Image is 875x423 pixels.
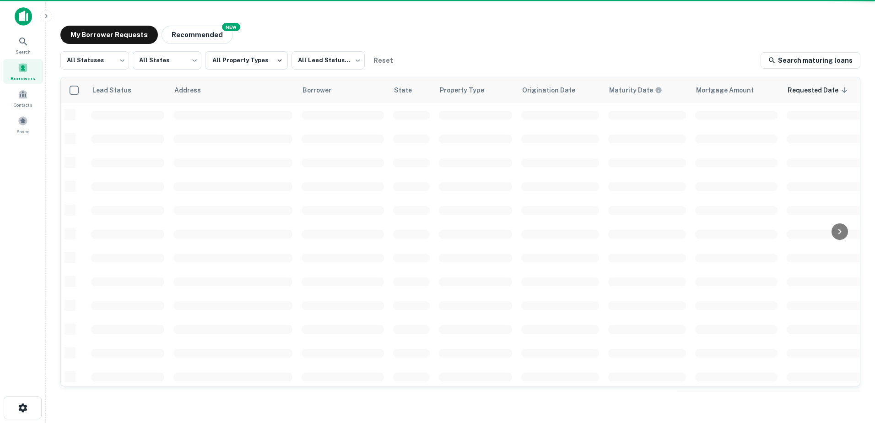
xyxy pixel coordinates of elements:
th: Origination Date [517,77,604,103]
span: Origination Date [522,85,587,96]
button: All Property Types [205,51,288,70]
a: Saved [3,112,43,137]
div: All States [133,49,201,72]
div: All Statuses [60,49,129,72]
h6: Maturity Date [609,85,653,95]
button: Reset [368,51,398,70]
th: Property Type [434,77,517,103]
th: Mortgage Amount [691,77,782,103]
iframe: Chat Widget [829,350,875,394]
th: Requested Date [782,77,869,103]
span: Search [16,48,31,55]
span: Saved [16,128,30,135]
img: capitalize-icon.png [15,7,32,26]
a: Search [3,33,43,57]
th: Address [169,77,297,103]
span: Borrower [302,85,343,96]
th: Borrower [297,77,389,103]
span: Property Type [440,85,496,96]
th: Maturity dates displayed may be estimated. Please contact the lender for the most accurate maturi... [604,77,691,103]
button: My Borrower Requests [60,26,158,44]
a: Search maturing loans [761,52,860,69]
th: Lead Status [86,77,169,103]
a: Borrowers [3,59,43,84]
div: All Lead Statuses [292,49,365,72]
span: Mortgage Amount [696,85,766,96]
span: Lead Status [92,85,143,96]
a: Contacts [3,86,43,110]
span: Requested Date [788,85,850,96]
span: Address [174,85,213,96]
span: Maturity dates displayed may be estimated. Please contact the lender for the most accurate maturi... [609,85,674,95]
div: Maturity dates displayed may be estimated. Please contact the lender for the most accurate maturi... [609,85,662,95]
div: NEW [222,23,240,31]
span: State [394,85,424,96]
button: Recommended [162,26,233,44]
span: Borrowers [11,75,35,82]
span: Contacts [14,101,32,108]
th: State [389,77,434,103]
